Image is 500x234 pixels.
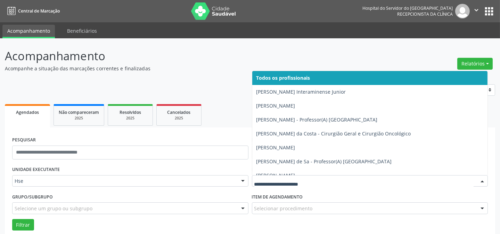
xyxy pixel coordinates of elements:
a: Acompanhamento [2,25,55,38]
label: UNIDADE EXECUTANTE [12,164,60,175]
span: [PERSON_NAME] [256,102,295,109]
button:  [470,4,483,18]
label: Grupo/Subgrupo [12,192,53,202]
span: [PERSON_NAME] da Costa - Cirurgião Geral e Cirurgião Oncológico [256,130,411,137]
a: Beneficiários [62,25,102,37]
span: Cancelados [167,109,191,115]
span: Não compareceram [59,109,99,115]
img: img [455,4,470,18]
p: Acompanhe a situação das marcações correntes e finalizadas [5,65,348,72]
span: Todos os profissionais [256,75,310,81]
label: Item de agendamento [252,192,303,202]
span: Resolvidos [120,109,141,115]
button: Relatórios [457,58,493,70]
span: Agendados [16,109,39,115]
span: [PERSON_NAME] de Sa - Professor(A) [GEOGRAPHIC_DATA] [256,158,392,165]
label: PESQUISAR [12,135,36,146]
span: [PERSON_NAME] Interaminense Junior [256,88,346,95]
a: Central de Marcação [5,5,60,17]
p: Acompanhamento [5,47,348,65]
div: 2025 [113,116,148,121]
span: [PERSON_NAME] - Professor(A) [GEOGRAPHIC_DATA] [256,116,378,123]
span: Central de Marcação [18,8,60,14]
span: Selecione um grupo ou subgrupo [15,205,92,212]
span: Hse [15,178,234,185]
div: 2025 [59,116,99,121]
span: [PERSON_NAME] [256,172,295,179]
span: Selecionar procedimento [254,205,313,212]
div: Hospital do Servidor do [GEOGRAPHIC_DATA] [362,5,453,11]
span: [PERSON_NAME] [256,144,295,151]
button: apps [483,5,495,17]
span: Recepcionista da clínica [397,11,453,17]
i:  [473,6,480,14]
button: Filtrar [12,219,34,231]
div: 2025 [162,116,196,121]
